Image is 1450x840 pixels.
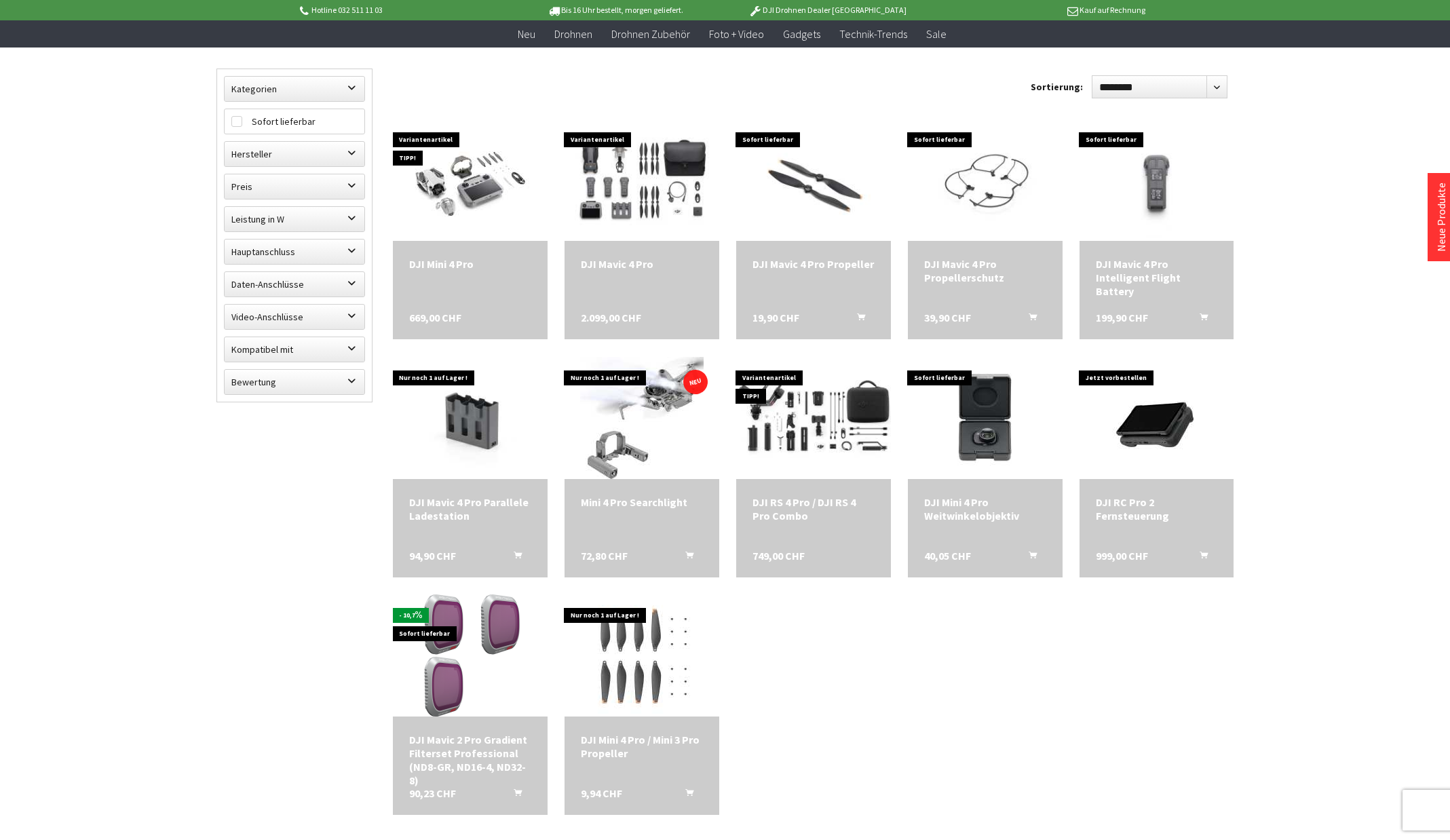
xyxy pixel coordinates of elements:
button: In den Warenkorb [669,549,702,567]
a: DJI Mavic 4 Pro Parallele Ladestation 94,90 CHF In den Warenkorb [409,495,531,522]
button: In den Warenkorb [669,786,702,804]
div: DJI Mavic 2 Pro Gradient Filterset Professional (ND8-GR, ND16-4, ND32-8) [409,733,531,787]
span: 90,23 CHF [409,786,456,800]
a: DJI Mavic 4 Pro Intelligent Flight Battery 199,90 CHF In den Warenkorb [1096,257,1218,298]
label: Bewertung [225,370,364,394]
img: DJI RS 4 Pro / DJI RS 4 Pro Combo [736,360,891,476]
a: Drohnen Zubehör [602,20,700,48]
a: DJI Mavic 4 Pro 2.099,00 CHF [581,257,703,271]
p: Hotline 032 511 11 03 [298,2,510,18]
div: DJI RC Pro 2 Fernsteuerung [1096,495,1218,522]
p: Bis 16 Uhr bestellt, morgen geliefert. [510,2,721,18]
div: DJI Mavic 4 Pro Parallele Ladestation [409,495,531,522]
div: DJI Mavic 4 Pro Propellerschutz [924,257,1046,284]
span: 9,94 CHF [581,786,622,800]
label: Sofort lieferbar [225,109,364,134]
img: DJI Mavic 2 Pro Gradient Filterset Professional (ND8-GR, ND16-4, ND32-8) [409,594,531,717]
label: Leistung in W [225,207,364,231]
button: In den Warenkorb [1012,549,1045,567]
div: DJI Mini 4 Pro Weitwinkelobjektiv [924,495,1046,522]
a: DJI Mini 4 Pro / Mini 3 Pro Propeller 9,94 CHF In den Warenkorb [581,733,703,760]
img: DJI Mavic 4 Pro Propeller [736,122,891,238]
img: DJI Mini 4 Pro [394,119,546,241]
a: DJI Mavic 4 Pro Propellerschutz 39,90 CHF In den Warenkorb [924,257,1046,284]
span: 19,90 CHF [752,311,799,324]
span: Drohnen Zubehör [611,27,690,41]
span: 999,00 CHF [1096,549,1148,562]
a: DJI Mini 4 Pro 669,00 CHF [409,257,531,271]
label: Kategorien [225,77,364,101]
a: Foto + Video [700,20,774,48]
span: 40,05 CHF [924,549,971,562]
a: Mini 4 Pro Searchlight 72,80 CHF In den Warenkorb [581,495,703,509]
p: DJI Drohnen Dealer [GEOGRAPHIC_DATA] [721,2,933,18]
a: Gadgets [774,20,830,48]
div: DJI RS 4 Pro / DJI RS 4 Pro Combo [752,495,875,522]
span: 2.099,00 CHF [581,311,641,324]
label: Video-Anschlüsse [225,305,364,329]
span: Neu [518,27,535,41]
span: 669,00 CHF [409,311,461,324]
div: DJI Mini 4 Pro / Mini 3 Pro Propeller [581,733,703,760]
img: DJI RC Pro 2 Fernsteuerung [1096,357,1218,479]
a: Technik-Trends [830,20,917,48]
span: Gadgets [783,27,820,41]
a: DJI Mavic 2 Pro Gradient Filterset Professional (ND8-GR, ND16-4, ND32-8) 90,23 CHF In den Warenkorb [409,733,531,787]
a: DJI RS 4 Pro / DJI RS 4 Pro Combo 749,00 CHF [752,495,875,522]
span: 72,80 CHF [581,549,628,562]
img: DJI Mavic 4 Pro Parallele Ladestation [393,360,548,476]
button: In den Warenkorb [497,786,530,804]
a: Neue Produkte [1434,183,1448,252]
a: DJI Mini 4 Pro Weitwinkelobjektiv 40,05 CHF In den Warenkorb [924,495,1046,522]
div: DJI Mini 4 Pro [409,257,531,271]
a: DJI RC Pro 2 Fernsteuerung 999,00 CHF In den Warenkorb [1096,495,1218,522]
label: Daten-Anschlüsse [225,272,364,297]
label: Hauptanschluss [225,240,364,264]
span: 749,00 CHF [752,549,805,562]
button: In den Warenkorb [841,311,873,328]
div: DJI Mavic 4 Pro Propeller [752,257,875,271]
span: Sale [926,27,947,41]
p: Kauf auf Rechnung [934,2,1145,18]
a: Sale [917,20,956,48]
a: DJI Mavic 4 Pro Propeller 19,90 CHF In den Warenkorb [752,257,875,271]
label: Sortierung: [1031,76,1083,98]
button: In den Warenkorb [1183,549,1216,567]
img: DJI Mavic 4 Pro [565,122,719,238]
span: Technik-Trends [839,27,907,41]
label: Preis [225,174,364,199]
div: DJI Mavic 4 Pro Intelligent Flight Battery [1096,257,1218,298]
span: 199,90 CHF [1096,311,1148,324]
a: Neu [508,20,545,48]
img: DJI Mini 4 Pro / Mini 3 Pro Propeller [565,594,718,717]
span: 39,90 CHF [924,311,971,324]
img: Mini 4 Pro Searchlight [580,357,704,479]
button: In den Warenkorb [1012,311,1045,328]
button: In den Warenkorb [497,549,530,567]
span: Foto + Video [709,27,764,41]
span: Drohnen [554,27,592,41]
label: Kompatibel mit [225,337,364,362]
label: Hersteller [225,142,364,166]
span: 94,90 CHF [409,549,456,562]
img: DJI Mavic 4 Pro Propellerschutz [908,122,1063,238]
button: In den Warenkorb [1183,311,1216,328]
a: Drohnen [545,20,602,48]
img: DJI Mavic 4 Pro Intelligent Flight Battery [1080,122,1234,238]
div: Mini 4 Pro Searchlight [581,495,703,509]
div: DJI Mavic 4 Pro [581,257,703,271]
img: DJI Mini 4 Pro Weitwinkelobjektiv [909,357,1061,479]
